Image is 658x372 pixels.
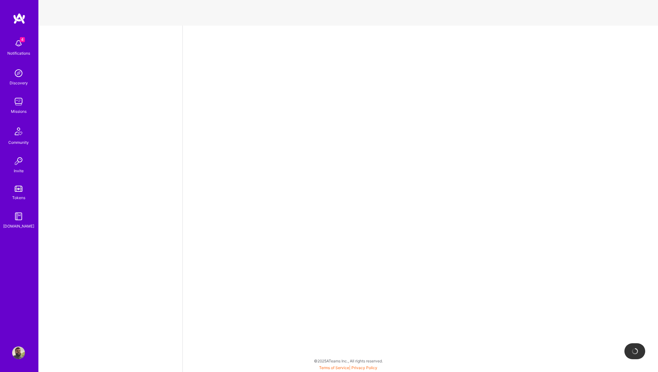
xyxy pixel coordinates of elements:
[20,37,25,42] span: 4
[12,37,25,50] img: bell
[12,155,25,167] img: Invite
[12,194,25,201] div: Tokens
[319,365,349,370] a: Terms of Service
[15,186,22,192] img: tokens
[8,139,29,146] div: Community
[630,347,639,356] img: loading
[11,124,26,139] img: Community
[11,346,27,359] a: User Avatar
[12,95,25,108] img: teamwork
[351,365,377,370] a: Privacy Policy
[38,353,658,369] div: © 2025 ATeams Inc., All rights reserved.
[12,67,25,80] img: discovery
[14,167,24,174] div: Invite
[12,210,25,223] img: guide book
[10,80,28,86] div: Discovery
[3,223,34,229] div: [DOMAIN_NAME]
[11,108,27,115] div: Missions
[13,13,26,24] img: logo
[319,365,377,370] span: |
[7,50,30,57] div: Notifications
[12,346,25,359] img: User Avatar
